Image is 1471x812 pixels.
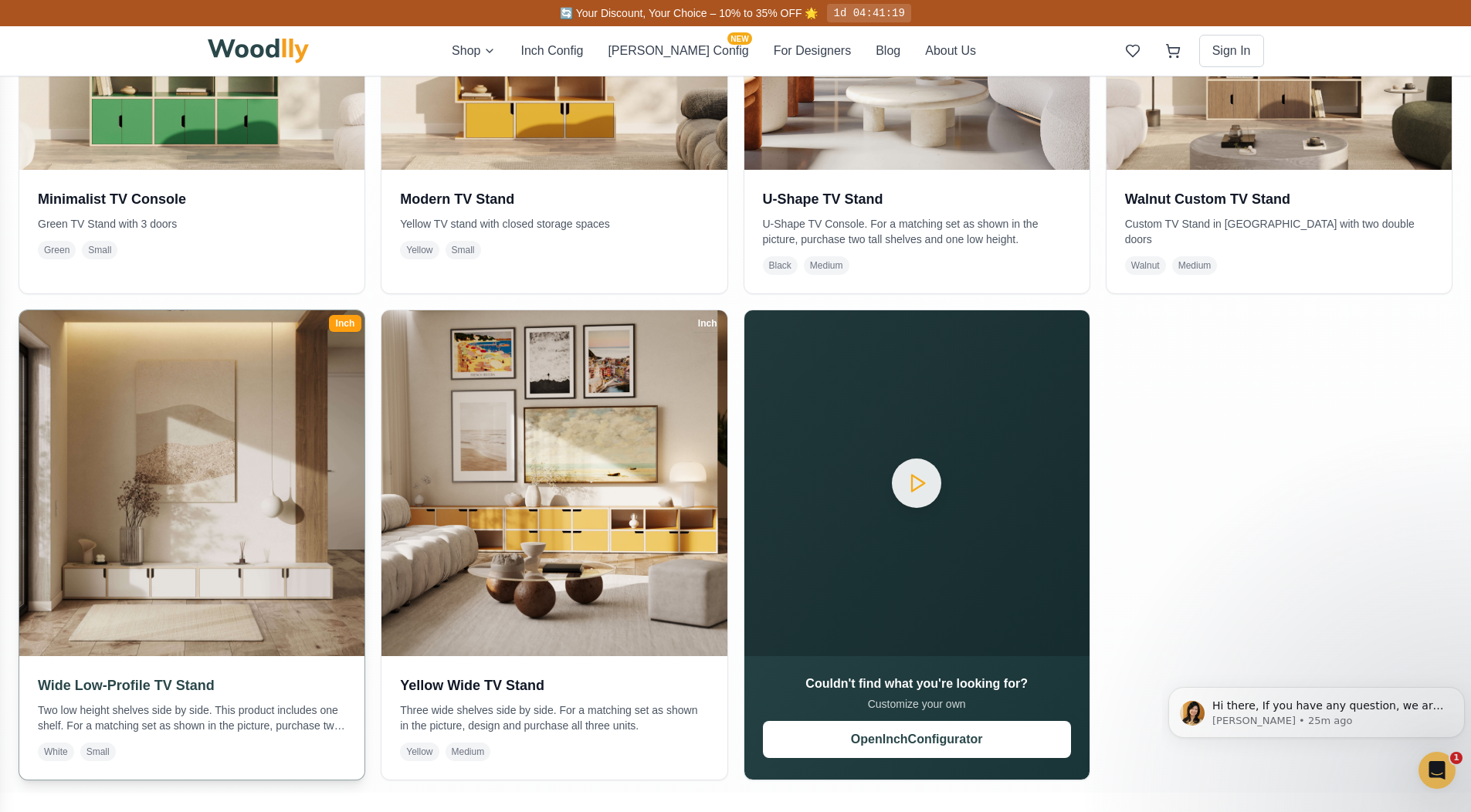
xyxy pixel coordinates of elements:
[1199,35,1264,67] button: Sign In
[876,42,900,60] button: Blog
[208,39,310,63] img: Woodlly
[11,302,374,665] img: Wide Low-Profile TV Stand
[452,42,496,60] button: Shop
[763,216,1071,247] p: U-Shape TV Console. For a matching set as shown in the picture, purchase two tall shelves and one...
[400,241,439,259] span: Yellow
[38,675,346,696] h3: Wide Low-Profile TV Stand
[400,188,708,210] h3: Modern TV Stand
[1125,256,1166,275] span: Walnut
[1418,752,1456,789] iframe: Intercom live chat
[446,743,491,761] span: Medium
[38,743,74,761] span: White
[38,702,346,733] p: Two low height shelves side by side. This product includes one shelf. For a matching set as shown...
[329,315,362,332] div: Inch
[400,702,708,733] p: Three wide shelves side by side. For a matching set as shown in the picture, design and purchase ...
[80,743,116,761] span: Small
[1125,216,1433,247] p: Custom TV Stand in [GEOGRAPHIC_DATA] with two double doors
[1125,188,1433,210] h3: Walnut Custom TV Stand
[804,256,849,275] span: Medium
[763,696,1071,712] p: Customize your own
[827,4,910,22] div: 1d 04:41:19
[763,188,1071,210] h3: U-Shape TV Stand
[38,241,76,259] span: Green
[82,241,117,259] span: Small
[1172,256,1218,275] span: Medium
[381,310,727,655] img: Yellow Wide TV Stand
[38,188,346,210] h3: Minimalist TV Console
[608,42,748,60] button: [PERSON_NAME] ConfigNEW
[925,42,976,60] button: About Us
[727,32,751,45] span: NEW
[763,256,798,275] span: Black
[400,216,708,232] p: Yellow TV stand with closed storage spaces
[763,675,1071,693] h3: Couldn't find what you're looking for?
[38,216,346,232] p: Green TV Stand with 3 doors
[691,315,724,332] div: Inch
[560,7,818,19] span: 🔄 Your Discount, Your Choice – 10% to 35% OFF 🌟
[446,241,481,259] span: Small
[400,675,708,696] h3: Yellow Wide TV Stand
[774,42,851,60] button: For Designers
[400,743,439,761] span: Yellow
[1450,752,1463,764] span: 1
[1162,655,1471,770] iframe: Intercom notifications message
[520,42,583,60] button: Inch Config
[763,721,1071,758] button: OpenInchConfigurator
